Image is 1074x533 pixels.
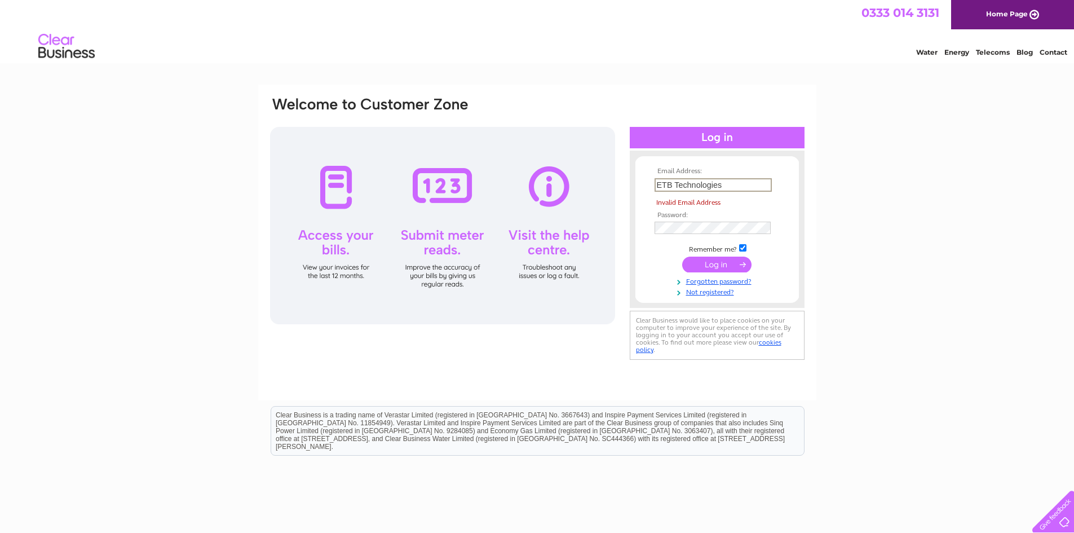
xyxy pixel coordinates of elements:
img: logo.png [38,29,95,64]
div: Clear Business would like to place cookies on your computer to improve your experience of the sit... [630,311,805,360]
a: cookies policy [636,338,781,354]
a: 0333 014 3131 [861,6,939,20]
a: Contact [1040,48,1067,56]
a: Blog [1016,48,1033,56]
th: Email Address: [652,168,783,175]
a: Energy [944,48,969,56]
td: Remember me? [652,243,783,254]
a: Telecoms [976,48,1010,56]
div: Clear Business is a trading name of Verastar Limited (registered in [GEOGRAPHIC_DATA] No. 3667643... [271,6,804,55]
a: Not registered? [655,286,783,297]
a: Forgotten password? [655,275,783,286]
input: Submit [682,257,752,272]
th: Password: [652,212,783,219]
a: Water [916,48,938,56]
span: Invalid Email Address [656,199,721,206]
